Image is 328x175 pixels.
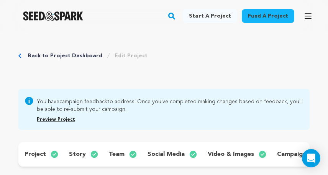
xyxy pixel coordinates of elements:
img: check-circle-full.svg [90,150,104,159]
p: story [69,150,86,159]
button: project [18,148,63,160]
img: Seed&Spark Logo Dark Mode [23,11,83,21]
p: campaign [277,150,306,159]
img: check-circle-full.svg [189,150,203,159]
a: Start a project [183,9,237,23]
a: Edit Project [115,52,148,60]
button: team [103,148,141,160]
img: check-circle-full.svg [51,150,64,159]
a: Fund a project [242,9,294,23]
button: campaign [271,148,323,160]
div: Breadcrumb [18,52,148,60]
p: team [109,150,125,159]
p: video & images [208,150,254,159]
div: Open Intercom Messenger [302,149,320,167]
a: campaign feedback [59,99,107,104]
a: Seed&Spark Homepage [23,11,83,21]
button: social media [141,148,202,160]
span: You have to address! Once you've completed making changes based on feedback, you'll be able to re... [37,96,303,113]
p: project [25,150,46,159]
a: Back to Project Dashboard [28,52,102,60]
a: Preview Project [37,117,75,122]
button: video & images [202,148,271,160]
p: social media [148,150,185,159]
img: check-circle-full.svg [259,150,272,159]
button: story [63,148,103,160]
img: check-circle-full.svg [129,150,143,159]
